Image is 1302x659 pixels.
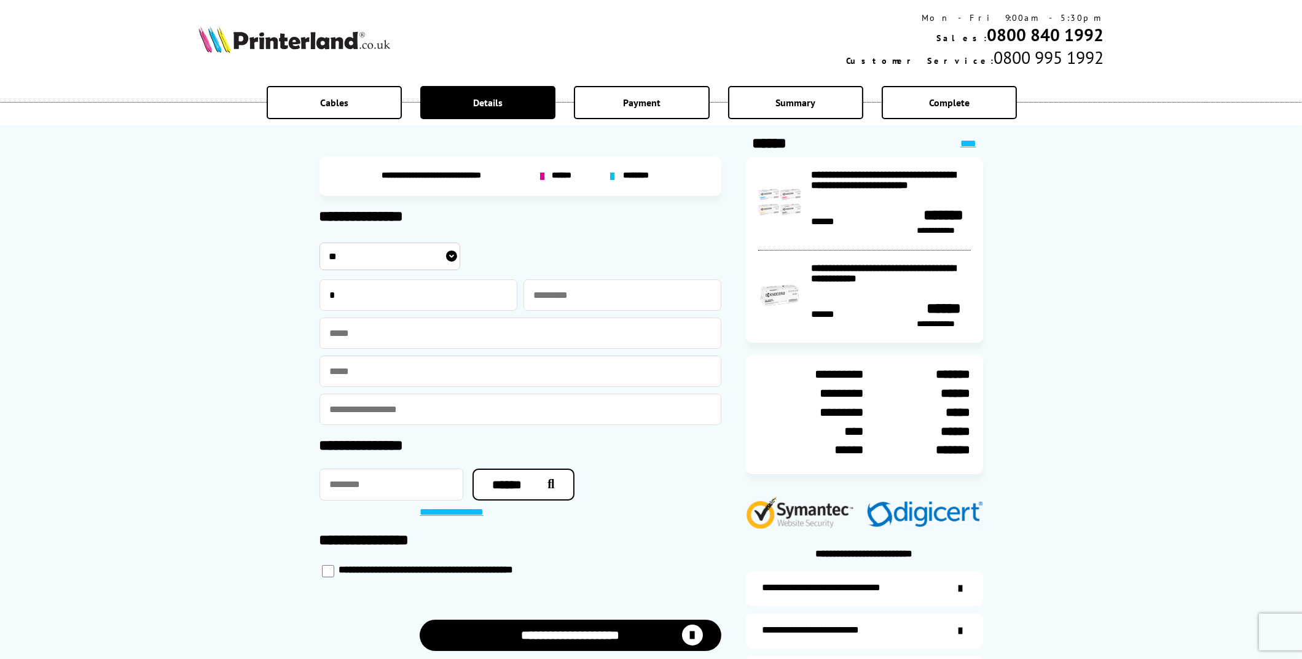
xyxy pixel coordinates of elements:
[987,23,1104,46] a: 0800 840 1992
[473,96,503,109] span: Details
[320,96,348,109] span: Cables
[929,96,970,109] span: Complete
[746,571,983,606] a: additional-ink
[846,55,994,66] span: Customer Service:
[775,96,815,109] span: Summary
[623,96,661,109] span: Payment
[994,46,1104,69] span: 0800 995 1992
[198,26,390,53] img: Printerland Logo
[936,33,987,44] span: Sales:
[746,614,983,649] a: items-arrive
[846,12,1104,23] div: Mon - Fri 9:00am - 5:30pm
